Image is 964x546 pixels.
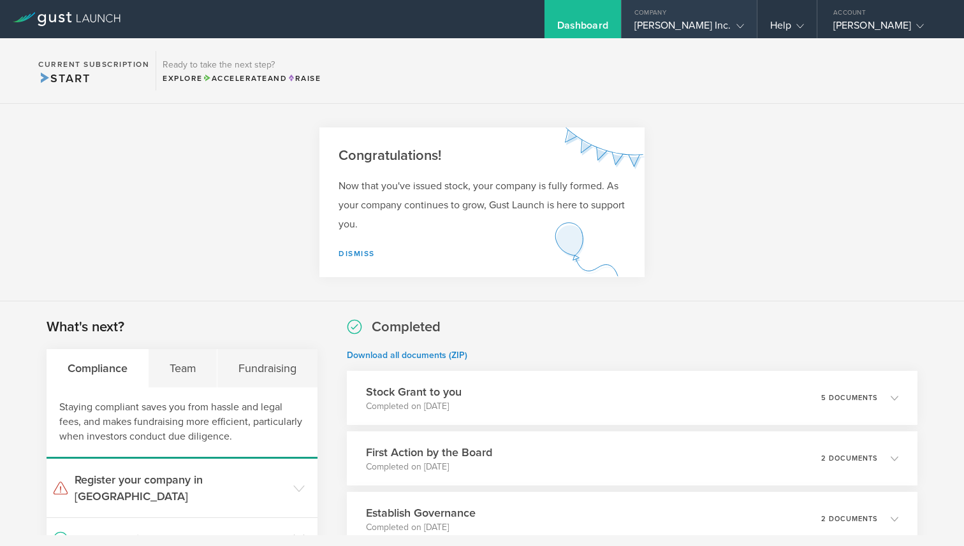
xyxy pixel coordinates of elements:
[821,515,878,522] p: 2 documents
[366,444,492,461] h3: First Action by the Board
[163,73,321,84] div: Explore
[38,71,90,85] span: Start
[47,318,124,336] h2: What's next?
[821,455,878,462] p: 2 documents
[38,61,149,68] h2: Current Subscription
[366,521,476,534] p: Completed on [DATE]
[163,61,321,69] h3: Ready to take the next step?
[149,349,217,387] div: Team
[372,318,441,336] h2: Completed
[366,505,476,521] h3: Establish Governance
[366,400,462,413] p: Completed on [DATE]
[203,74,268,83] span: Accelerate
[347,350,467,361] a: Download all documents (ZIP)
[47,387,318,459] div: Staying compliant saves you from hassle and legal fees, and makes fundraising more efficient, par...
[339,147,625,165] h2: Congratulations!
[557,19,608,38] div: Dashboard
[366,384,462,400] h3: Stock Grant to you
[75,471,287,505] h3: Register your company in [GEOGRAPHIC_DATA]
[366,461,492,473] p: Completed on [DATE]
[47,349,149,387] div: Compliance
[339,176,625,234] p: Now that you've issued stock, your company is fully formed. As your company continues to grow, Gu...
[287,74,321,83] span: Raise
[203,74,288,83] span: and
[634,19,744,38] div: [PERSON_NAME] Inc.
[821,394,878,401] p: 5 documents
[217,349,317,387] div: Fundraising
[833,19,942,38] div: [PERSON_NAME]
[156,51,327,90] div: Ready to take the next step?ExploreAccelerateandRaise
[339,249,375,258] a: Dismiss
[770,19,804,38] div: Help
